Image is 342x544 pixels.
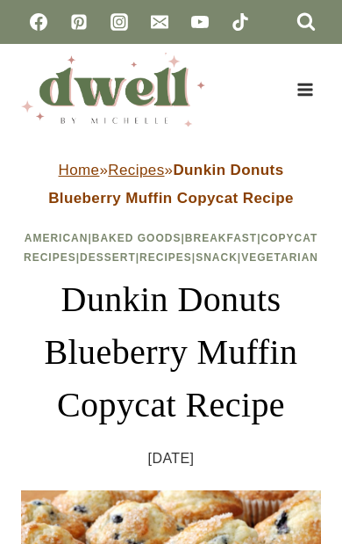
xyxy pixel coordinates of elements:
a: TikTok [223,4,258,40]
span: | | | | | | | [24,232,318,265]
button: View Search Form [291,7,321,37]
a: Pinterest [61,4,96,40]
a: Dessert [80,251,136,264]
span: » » [48,162,294,207]
a: Email [142,4,177,40]
a: Instagram [102,4,137,40]
a: Recipes [108,162,164,178]
a: Home [59,162,100,178]
a: Vegetarian [241,251,318,264]
a: Snack [196,251,238,264]
a: YouTube [182,4,217,40]
a: Recipes [139,251,192,264]
a: Baked Goods [92,232,182,244]
a: American [25,232,89,244]
img: DWELL by michelle [21,53,205,127]
time: [DATE] [148,446,195,472]
h1: Dunkin Donuts Blueberry Muffin Copycat Recipe [21,273,321,432]
a: Breakfast [185,232,257,244]
a: Facebook [21,4,56,40]
button: Open menu [289,76,321,103]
